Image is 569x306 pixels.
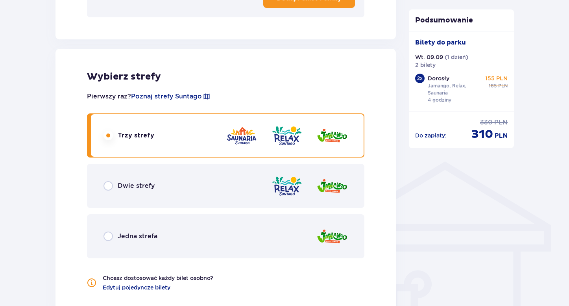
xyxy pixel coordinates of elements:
img: zone logo [226,124,257,147]
img: zone logo [271,175,303,197]
p: Chcesz dostosować każdy bilet osobno? [103,274,213,282]
p: PLN [494,118,508,127]
img: zone logo [316,225,348,248]
a: Poznaj strefy Suntago [131,92,202,101]
p: Wybierz strefy [87,71,364,83]
p: 4 godziny [428,96,451,104]
p: Jedna strefa [118,232,157,241]
p: Dwie strefy [118,182,155,190]
p: Trzy strefy [118,131,154,140]
p: 165 [489,82,497,89]
p: Bilety do parku [415,38,466,47]
p: Podsumowanie [409,16,514,25]
p: PLN [495,132,508,140]
p: Dorosły [428,74,449,82]
div: 2 x [415,74,425,83]
p: ( 1 dzień ) [445,53,468,61]
p: 310 [471,127,493,142]
img: zone logo [316,124,348,147]
p: 155 PLN [485,74,508,82]
img: zone logo [271,124,303,147]
p: Do zapłaty : [415,132,447,139]
p: Pierwszy raz? [87,92,211,101]
p: 2 bilety [415,61,436,69]
a: Edytuj pojedyncze bilety [103,284,170,291]
p: 330 [480,118,493,127]
p: PLN [498,82,508,89]
p: Wt. 09.09 [415,53,443,61]
img: zone logo [316,175,348,197]
p: Jamango, Relax, Saunaria [428,82,482,96]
